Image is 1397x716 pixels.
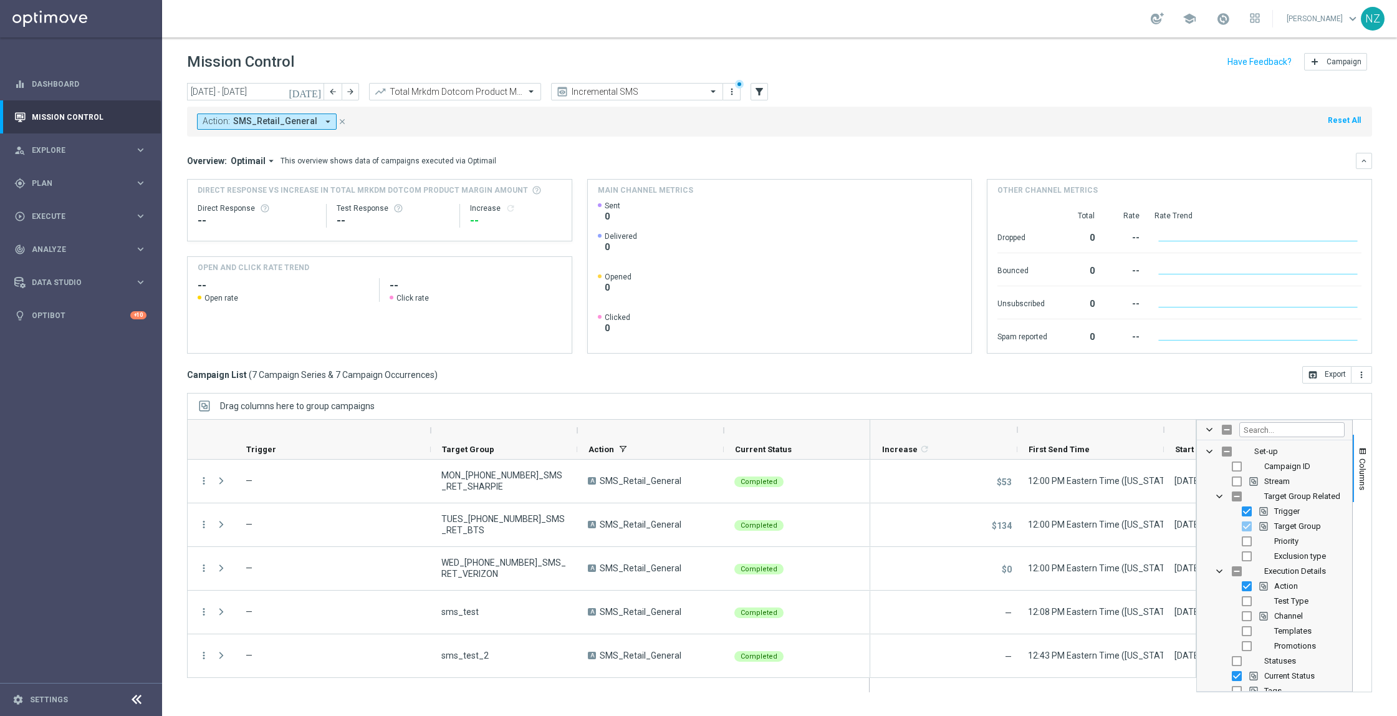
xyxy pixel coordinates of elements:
div: Current Status Column [1197,669,1352,684]
div: NZ [1361,7,1385,31]
span: Set-up [1254,447,1278,456]
div: Set-up Column Group [1197,444,1352,459]
div: Execution Details Column Group [1197,564,1352,579]
span: Priority [1274,536,1299,546]
i: open_in_browser [1308,370,1318,380]
span: 12:00 PM Eastern Time (New York) (UTC -04:00) [1028,520,1227,530]
i: track_changes [14,244,26,255]
i: keyboard_arrow_right [135,276,146,288]
div: equalizer Dashboard [14,79,147,89]
span: A [588,652,596,659]
div: Target Group Related Column Group [1197,489,1352,504]
multiple-options-button: Export to CSV [1302,369,1372,379]
span: Target Group [1274,521,1321,531]
div: Dashboard [14,67,146,100]
span: Target Group Related [1264,491,1340,501]
span: Templates [1274,626,1312,636]
button: track_changes Analyze keyboard_arrow_right [14,244,147,254]
span: Data Studio [32,279,135,286]
i: arrow_drop_down [322,116,334,127]
p: $53 [997,477,1012,488]
button: more_vert [198,475,209,486]
ng-select: Incremental SMS [551,83,723,100]
i: keyboard_arrow_down [1360,157,1368,165]
span: A [588,521,596,528]
span: SMS_Retail_General [600,650,681,661]
span: SMS_Retail_General [600,475,681,486]
span: Delivered [605,231,637,241]
button: more_vert [198,650,209,661]
colored-tag: Completed [734,650,784,662]
span: 0 [605,241,637,253]
div: Plan [14,178,135,189]
span: Action: [203,116,230,127]
span: First Send Time [1029,445,1090,454]
i: trending_up [374,85,386,98]
button: Reset All [1327,114,1362,127]
span: — [246,520,252,530]
div: Rate Trend [1155,211,1361,221]
div: Rate [1110,211,1140,221]
div: Data Studio keyboard_arrow_right [14,278,147,288]
span: 0 [605,211,620,222]
colored-tag: Completed [734,475,784,487]
button: Action: SMS_Retail_General arrow_drop_down [197,114,337,130]
i: keyboard_arrow_right [135,144,146,156]
span: Promotions [1274,641,1316,651]
div: gps_fixed Plan keyboard_arrow_right [14,178,147,188]
div: Campaign ID Column [1197,459,1352,474]
div: Exclusion type Column [1197,549,1352,564]
span: Action [1274,581,1298,591]
i: gps_fixed [14,178,26,189]
button: more_vert [726,84,738,99]
button: arrow_forward [342,83,359,100]
span: sms_test_2 [441,650,489,661]
colored-tag: Completed [734,519,784,531]
div: Spam reported [997,326,1047,346]
span: A [588,564,596,572]
i: more_vert [1356,370,1366,380]
div: Optibot [14,299,146,332]
span: SMS_Retail_General [600,519,681,530]
span: Target Group [442,445,494,454]
span: Execute [32,213,135,220]
div: Target Group Column [1197,519,1352,534]
colored-tag: Completed [734,606,784,618]
a: [PERSON_NAME]keyboard_arrow_down [1285,9,1361,28]
button: add Campaign [1304,53,1367,70]
i: refresh [506,203,516,213]
span: Optimail [231,155,266,167]
span: — [246,651,252,660]
button: [DATE] [287,83,324,102]
span: Execution Details [1264,566,1326,576]
span: sms_test [441,606,479,617]
h3: Overview: [187,155,227,167]
button: more_vert [1351,366,1372,384]
h4: Other channel metrics [997,185,1098,196]
div: +10 [130,311,146,319]
span: Sent [605,201,620,211]
i: lightbulb [14,310,26,321]
div: Direct Response [198,203,316,213]
span: Open rate [204,293,238,303]
i: preview [556,85,569,98]
span: 12:00 PM Eastern Time (New York) (UTC -04:00) [1028,476,1227,486]
span: SMS_Retail_General [600,606,681,617]
div: Press SPACE to select this row. [188,547,870,591]
span: Completed [741,565,777,573]
div: This overview shows data of campaigns executed via Optimail [281,155,496,167]
span: 0 [605,282,631,293]
button: play_circle_outline Execute keyboard_arrow_right [14,211,147,221]
button: more_vert [198,563,209,574]
button: lightbulb Optibot +10 [14,311,147,321]
span: MON_20250825_SMS_RET_SHARPIE [441,470,567,492]
div: Promotions Column [1197,639,1352,654]
span: ( [249,369,252,380]
div: -- [1110,259,1140,279]
span: school [1183,12,1196,26]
